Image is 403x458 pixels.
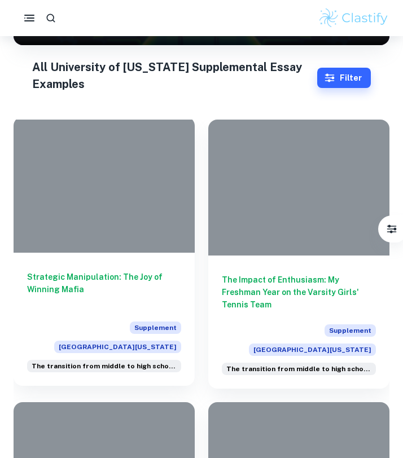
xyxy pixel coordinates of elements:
[317,68,371,88] button: Filter
[27,360,181,372] div: The transition from middle to high school is a key time for students as they reach new levels of ...
[54,341,181,353] span: [GEOGRAPHIC_DATA][US_STATE]
[325,324,376,337] span: Supplement
[32,361,177,371] span: The transition from middle to high school is a key time for students as the
[249,343,376,356] span: [GEOGRAPHIC_DATA][US_STATE]
[318,7,389,29] img: Clastify logo
[226,364,371,374] span: The transition from middle to high school is a key time for students as the
[222,363,376,375] div: The transition from middle to high school is a key time for students as they reach new levels of ...
[380,218,403,240] button: Filter
[14,120,195,389] a: Strategic Manipulation: The Joy of Winning MafiaSupplement[GEOGRAPHIC_DATA][US_STATE]The transiti...
[208,120,389,389] a: The Impact of Enthusiasm: My Freshman Year on the Varsity Girls' Tennis TeamSupplement[GEOGRAPHIC...
[32,59,317,93] h1: All University of [US_STATE] Supplemental Essay Examples
[130,322,181,334] span: Supplement
[27,271,181,308] h6: Strategic Manipulation: The Joy of Winning Mafia
[222,274,376,311] h6: The Impact of Enthusiasm: My Freshman Year on the Varsity Girls' Tennis Team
